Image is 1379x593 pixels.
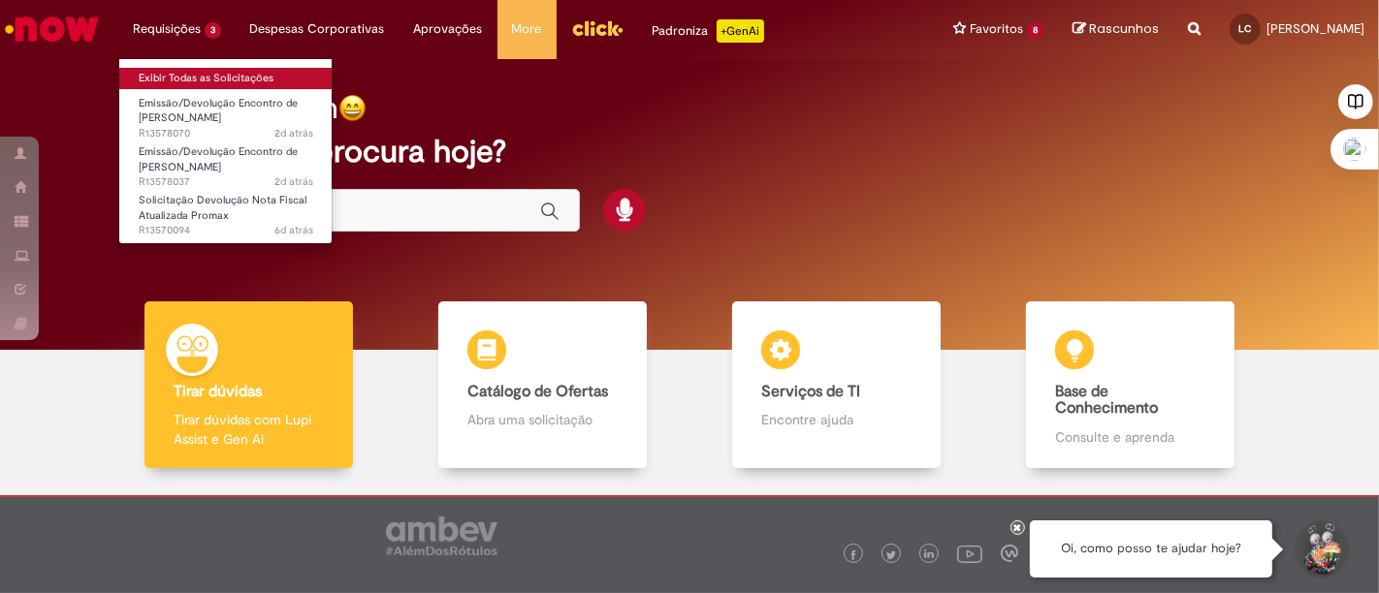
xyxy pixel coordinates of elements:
span: Rascunhos [1089,19,1159,38]
span: Emissão/Devolução Encontro de [PERSON_NAME] [139,144,298,174]
img: logo_footer_linkedin.png [924,549,934,561]
span: LC [1239,22,1252,35]
span: 6d atrás [274,223,313,237]
p: Abra uma solicitação [467,410,617,429]
span: R13578070 [139,126,313,141]
span: Favoritos [970,19,1023,39]
ul: Requisições [118,58,333,244]
a: Serviços de TI Encontre ajuda [689,301,983,469]
span: [PERSON_NAME] [1267,20,1364,37]
span: R13570094 [139,223,313,238]
a: Aberto R13578070 : Emissão/Devolução Encontro de Contas Fornecedor [119,93,333,135]
img: logo_footer_ambev_rotulo_gray.png [386,516,497,555]
img: click_logo_yellow_360x200.png [571,14,624,43]
img: logo_footer_twitter.png [886,550,896,560]
span: Solicitação Devolução Nota Fiscal Atualizada Promax [139,193,306,223]
img: happy-face.png [338,94,367,122]
img: logo_footer_facebook.png [849,550,858,560]
span: 3 [205,22,221,39]
a: Tirar dúvidas Tirar dúvidas com Lupi Assist e Gen Ai [102,301,396,469]
a: Aberto R13570094 : Solicitação Devolução Nota Fiscal Atualizada Promax [119,190,333,232]
p: Tirar dúvidas com Lupi Assist e Gen Ai [174,410,323,449]
time: 29/09/2025 16:08:38 [274,174,313,189]
a: Catálogo de Ofertas Abra uma solicitação [396,301,689,469]
time: 26/09/2025 11:24:30 [274,223,313,237]
span: Despesas Corporativas [250,19,385,39]
p: +GenAi [717,19,764,43]
img: logo_footer_youtube.png [957,541,982,566]
p: Encontre ajuda [761,410,911,429]
a: Exibir Todas as Solicitações [119,68,333,89]
b: Tirar dúvidas [174,382,262,401]
div: Oi, como posso te ajudar hoje? [1030,520,1272,577]
a: Aberto R13578037 : Emissão/Devolução Encontro de Contas Fornecedor [119,141,333,183]
span: Requisições [133,19,201,39]
span: R13578037 [139,174,313,190]
b: Catálogo de Ofertas [467,382,608,401]
b: Base de Conhecimento [1055,382,1158,419]
span: Aprovações [414,19,483,39]
div: Padroniza [653,19,764,43]
span: Emissão/Devolução Encontro de [PERSON_NAME] [139,96,298,126]
p: Consulte e aprenda [1055,427,1204,447]
time: 29/09/2025 16:14:21 [274,126,313,140]
img: ServiceNow [2,10,102,48]
h2: O que você procura hoje? [141,135,1238,169]
a: Base de Conhecimento Consulte e aprenda [983,301,1277,469]
span: 8 [1027,22,1043,39]
button: Iniciar Conversa de Suporte [1292,520,1350,578]
b: Serviços de TI [761,382,860,401]
span: 2d atrás [274,174,313,189]
span: 2d atrás [274,126,313,140]
span: More [512,19,542,39]
a: Rascunhos [1073,20,1159,39]
img: logo_footer_workplace.png [1001,545,1018,562]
